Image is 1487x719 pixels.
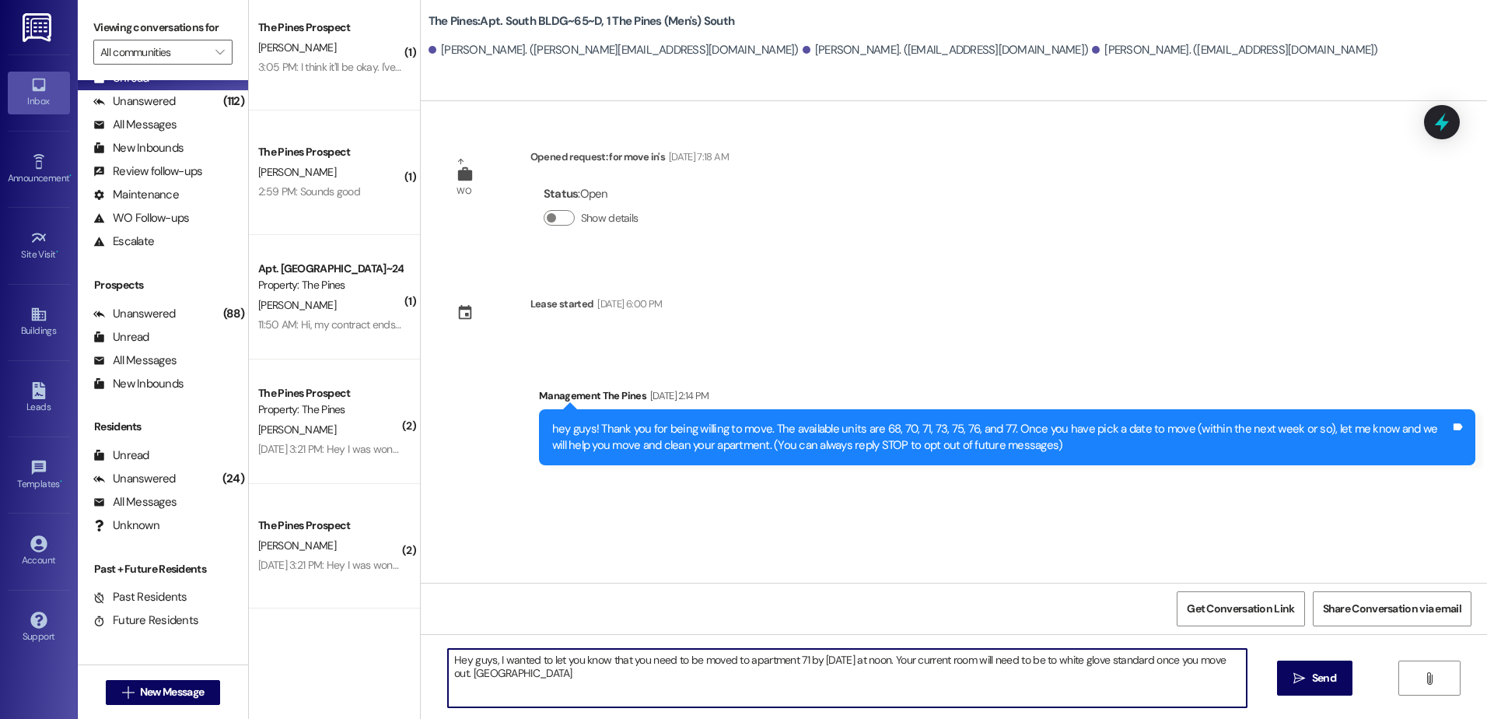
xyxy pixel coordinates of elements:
div: WO [457,183,471,199]
a: Support [8,607,70,649]
div: 11:50 AM: Hi, my contract ends on the [DATE]. You guys are wanting me to pay the full amount of r... [258,317,885,331]
div: New Inbounds [93,376,184,392]
b: Status [544,186,579,202]
div: (112) [219,89,248,114]
div: Past Residents [93,589,187,605]
span: [PERSON_NAME] [258,423,336,437]
span: [PERSON_NAME] [258,538,336,552]
div: Unanswered [93,306,176,322]
div: [DATE] 7:18 AM [665,149,729,165]
div: Unread [93,447,149,464]
span: [PERSON_NAME] [258,40,336,54]
button: New Message [106,680,221,705]
div: Opened request: for move in's [530,149,729,170]
div: [PERSON_NAME]. ([EMAIL_ADDRESS][DOMAIN_NAME]) [803,42,1089,58]
b: The Pines: Apt. South BLDG~65~D, 1 The Pines (Men's) South [429,13,734,30]
span: Get Conversation Link [1187,601,1294,617]
div: [PERSON_NAME]. ([PERSON_NAME][EMAIL_ADDRESS][DOMAIN_NAME]) [429,42,799,58]
div: Unanswered [93,93,176,110]
textarea: Hey guys, I wanted to let you know that you need to be moved to apartment 71 by [DATE] at noon. Y... [448,649,1246,707]
div: hey guys! Thank you for being willing to move. The available units are 68, 70, 71, 73, 75, 76, an... [552,421,1450,454]
div: WO Follow-ups [93,210,189,226]
a: Buildings [8,301,70,343]
span: [PERSON_NAME] [258,298,336,312]
span: New Message [140,684,204,700]
i:  [1293,672,1305,685]
div: 3:05 PM: I think it'll be okay. I've got a place in [US_STATE][GEOGRAPHIC_DATA] to stay I was jus... [258,60,1112,74]
a: Site Visit • [8,225,70,267]
div: [DATE] 3:21 PM: Hey I was wondering if you had any updates on the lease buyer [258,442,614,456]
div: Unknown [93,517,159,534]
a: Leads [8,377,70,419]
div: The Pines Prospect [258,517,402,534]
div: [PERSON_NAME]. ([EMAIL_ADDRESS][DOMAIN_NAME]) [1092,42,1378,58]
div: (88) [219,302,248,326]
a: Account [8,531,70,573]
div: Escalate [93,233,154,250]
div: Prospects [78,277,248,293]
div: The Pines Prospect [258,144,402,160]
span: • [60,476,62,487]
span: Send [1312,670,1336,686]
div: Unanswered [93,471,176,487]
div: 2:59 PM: Sounds good [258,184,360,198]
div: Apt. [GEOGRAPHIC_DATA]~24~B, 1 The Pines (Women's) North [258,261,402,277]
div: Property: The Pines [258,277,402,293]
div: New Inbounds [93,140,184,156]
div: : Open [544,182,645,206]
div: All Messages [93,494,177,510]
div: All Messages [93,352,177,369]
input: All communities [100,40,208,65]
a: Inbox [8,72,70,114]
div: The Pines Prospect [258,19,402,36]
span: • [69,170,72,181]
div: [DATE] 6:00 PM [593,296,662,312]
div: Property: The Pines [258,402,402,418]
i:  [215,46,224,58]
label: Show details [581,210,639,226]
span: Share Conversation via email [1323,601,1461,617]
div: Future Residents [93,612,198,629]
span: • [56,247,58,258]
button: Send [1277,661,1352,696]
div: (24) [219,467,248,491]
i:  [122,686,134,699]
div: Past + Future Residents [78,561,248,577]
div: The Pines Prospect [258,385,402,402]
button: Get Conversation Link [1177,591,1304,626]
div: Maintenance [93,187,179,203]
div: Management The Pines [539,388,1475,409]
div: All Messages [93,117,177,133]
label: Viewing conversations for [93,16,233,40]
a: Templates • [8,454,70,496]
div: [DATE] 2:14 PM [646,388,709,404]
div: Residents [78,419,248,435]
div: Review follow-ups [93,163,202,180]
span: [PERSON_NAME] [258,165,336,179]
div: Lease started [530,296,594,312]
div: Unread [93,329,149,345]
button: Share Conversation via email [1313,591,1471,626]
div: [DATE] 3:21 PM: Hey I was wondering if you had any updates on the lease buyer [258,558,614,572]
img: ResiDesk Logo [23,13,54,42]
i:  [1423,672,1435,685]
